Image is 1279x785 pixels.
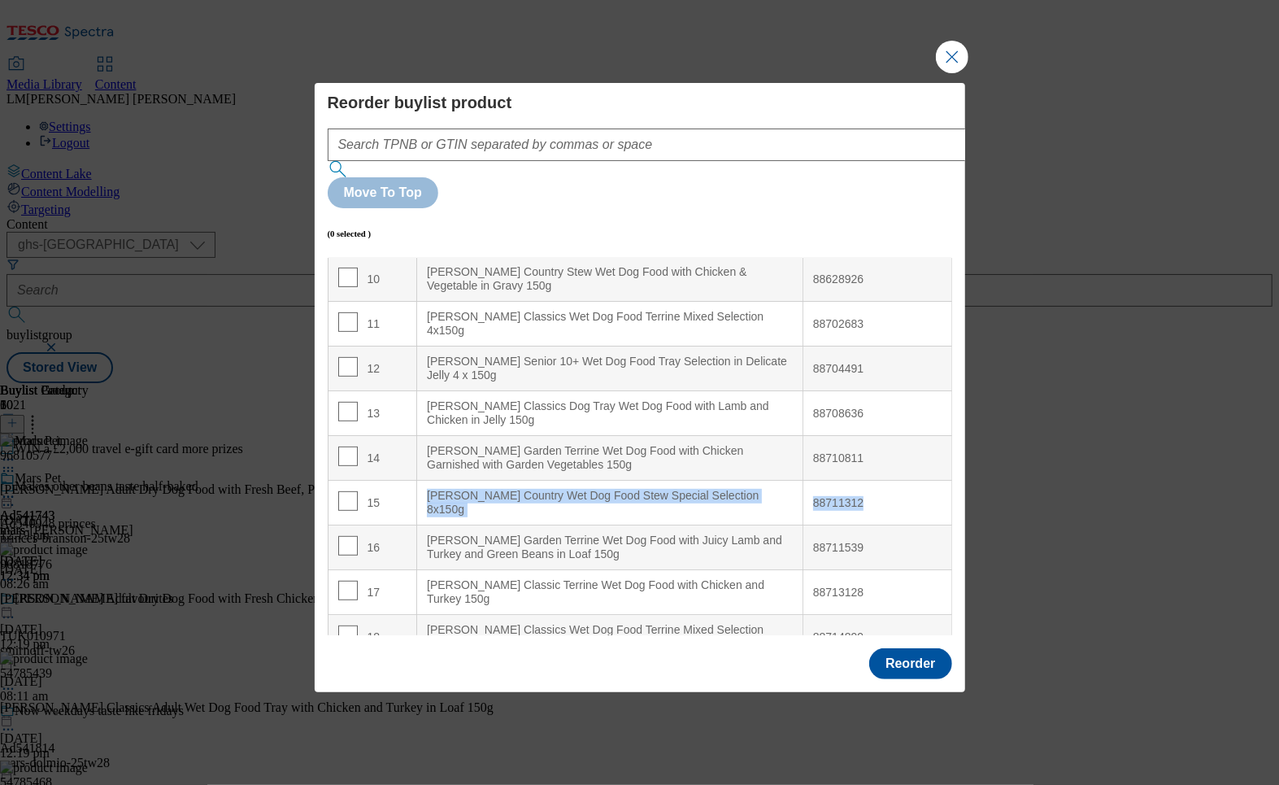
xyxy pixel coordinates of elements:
[427,489,793,517] div: [PERSON_NAME] Country Wet Dog Food Stew Special Selection 8x150g
[338,402,407,425] div: 13
[813,317,942,332] div: 88702683
[813,407,942,421] div: 88708636
[427,310,793,338] div: [PERSON_NAME] Classics Wet Dog Food Terrine Mixed Selection 4x150g
[813,586,942,600] div: 88713128
[813,362,942,377] div: 88704491
[338,357,407,381] div: 12
[328,129,1015,161] input: Search TPNB or GTIN separated by commas or space
[328,93,952,112] h4: Reorder buylist product
[338,268,407,291] div: 10
[338,312,407,336] div: 11
[813,496,942,511] div: 88711312
[427,265,793,294] div: [PERSON_NAME] Country Stew Wet Dog Food with Chicken & Vegetable in Gravy 150g
[338,447,407,470] div: 14
[427,578,793,607] div: [PERSON_NAME] Classic Terrine Wet Dog Food with Chicken and Turkey 150g
[813,541,942,556] div: 88711539
[427,623,793,652] div: [PERSON_NAME] Classics Wet Dog Food Terrine Mixed Selection 8x150g
[427,534,793,562] div: [PERSON_NAME] Garden Terrine Wet Dog Food with Juicy Lamb and Turkey and Green Beans in Loaf 150g
[427,399,793,428] div: [PERSON_NAME] Classics Dog Tray Wet Dog Food with Lamb and Chicken in Jelly 150g
[427,355,793,383] div: [PERSON_NAME] Senior 10+ Wet Dog Food Tray Selection in Delicate Jelly 4 x 150g
[328,177,438,208] button: Move To Top
[427,444,793,473] div: [PERSON_NAME] Garden Terrine Wet Dog Food with Chicken Garnished with Garden Vegetables 150g
[338,626,407,649] div: 18
[813,630,942,645] div: 88714899
[328,229,372,238] h6: (0 selected )
[813,273,942,287] div: 88628926
[813,451,942,466] div: 88710811
[338,536,407,560] div: 16
[936,41,968,73] button: Close Modal
[315,83,965,693] div: Modal
[338,581,407,604] div: 17
[869,648,951,679] button: Reorder
[338,491,407,515] div: 15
